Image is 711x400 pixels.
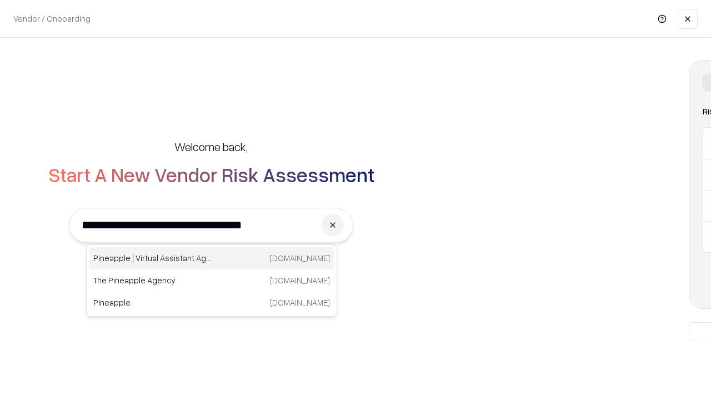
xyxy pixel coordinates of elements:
[86,244,337,317] div: Suggestions
[48,163,374,186] h2: Start A New Vendor Risk Assessment
[270,274,330,286] p: [DOMAIN_NAME]
[270,252,330,264] p: [DOMAIN_NAME]
[93,297,212,308] p: Pineapple
[270,297,330,308] p: [DOMAIN_NAME]
[93,252,212,264] p: Pineapple | Virtual Assistant Agency
[93,274,212,286] p: The Pineapple Agency
[174,139,248,154] h5: Welcome back,
[13,13,91,24] p: Vendor / Onboarding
